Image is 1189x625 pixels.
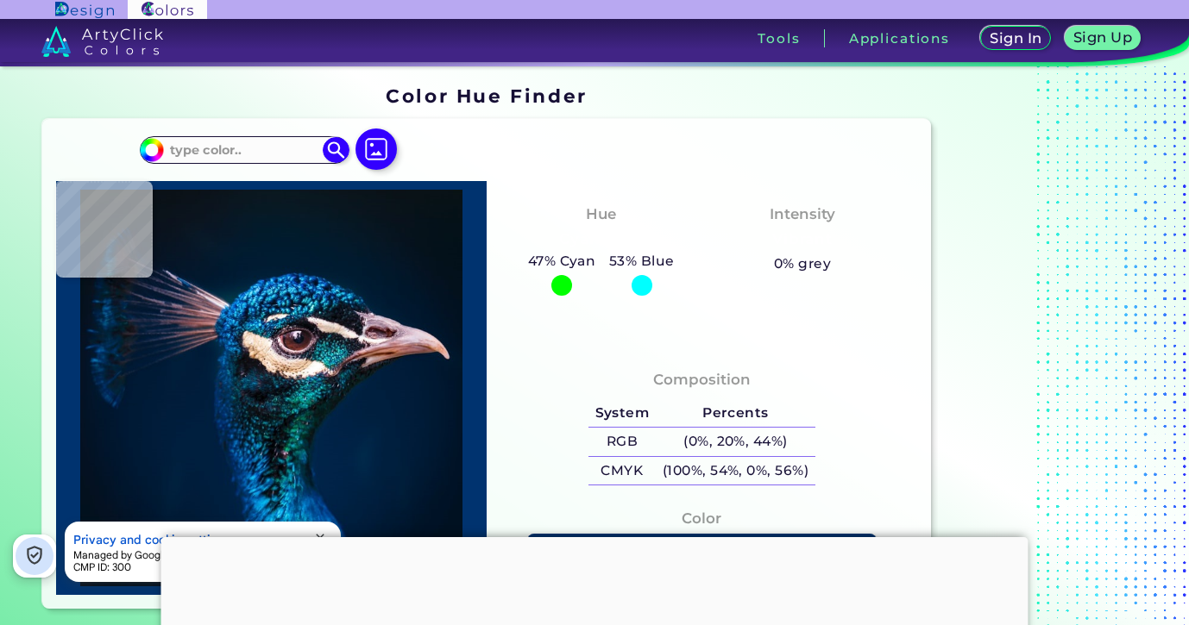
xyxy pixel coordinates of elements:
h5: 47% Cyan [521,250,602,272]
h5: Sign In [989,31,1042,46]
h5: (0%, 20%, 44%) [656,428,815,456]
img: icon picture [355,128,397,170]
h5: 0% grey [774,253,831,275]
h1: Color Hue Finder [386,83,587,109]
h4: Color [682,506,721,531]
h3: Vibrant [765,229,840,250]
img: logo_artyclick_colors_white.svg [41,26,163,57]
a: Sign In [979,26,1052,51]
h4: Intensity [770,202,835,227]
h3: Tools [758,32,800,45]
img: icon search [323,137,349,163]
h5: CMYK [588,457,656,485]
h5: RGB [588,428,656,456]
h5: Percents [656,399,815,428]
input: type color.. [164,138,324,161]
h4: Hue [586,202,616,227]
h3: Applications [849,32,950,45]
iframe: Advertisement [938,78,1154,616]
img: img_pavlin.jpg [65,190,478,586]
a: Sign Up [1064,26,1142,51]
h3: Cyan-Blue [552,229,650,250]
h5: System [588,399,656,428]
img: ArtyClick Design logo [55,2,113,18]
h5: 53% Blue [602,250,681,272]
h5: (100%, 54%, 0%, 56%) [656,457,815,485]
h5: Sign Up [1073,30,1134,45]
h4: Composition [653,367,751,392]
